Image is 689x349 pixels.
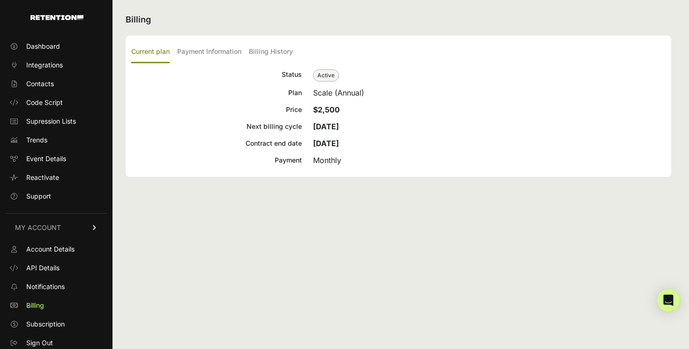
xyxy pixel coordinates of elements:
label: Payment Information [177,41,241,63]
div: Price [131,104,302,115]
span: Integrations [26,60,63,70]
div: Plan [131,87,302,98]
span: Contacts [26,79,54,89]
a: API Details [6,260,107,275]
a: Support [6,189,107,204]
span: Dashboard [26,42,60,51]
span: MY ACCOUNT [15,223,61,232]
a: Billing [6,298,107,313]
span: Event Details [26,154,66,163]
strong: [DATE] [313,139,339,148]
a: Event Details [6,151,107,166]
label: Billing History [249,41,293,63]
div: Payment [131,155,302,166]
div: Open Intercom Messenger [657,289,680,312]
a: Code Script [6,95,107,110]
label: Current plan [131,41,170,63]
span: Supression Lists [26,117,76,126]
div: Next billing cycle [131,121,302,132]
strong: [DATE] [313,122,339,131]
div: Monthly [313,155,666,166]
span: Active [313,69,339,82]
a: Account Details [6,242,107,257]
a: Contacts [6,76,107,91]
span: Notifications [26,282,65,291]
a: MY ACCOUNT [6,213,107,242]
h2: Billing [126,13,671,26]
div: Contract end date [131,138,302,149]
img: Retention.com [30,15,83,20]
a: Dashboard [6,39,107,54]
span: Sign Out [26,338,53,348]
div: Status [131,69,302,82]
span: Subscription [26,319,65,329]
strong: $2,500 [313,105,340,114]
a: Trends [6,133,107,148]
span: Billing [26,301,44,310]
span: Reactivate [26,173,59,182]
span: Account Details [26,245,75,254]
a: Supression Lists [6,114,107,129]
span: API Details [26,263,60,273]
div: Scale (Annual) [313,87,666,98]
a: Integrations [6,58,107,73]
span: Trends [26,135,47,145]
span: Support [26,192,51,201]
a: Subscription [6,317,107,332]
a: Notifications [6,279,107,294]
a: Reactivate [6,170,107,185]
span: Code Script [26,98,63,107]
